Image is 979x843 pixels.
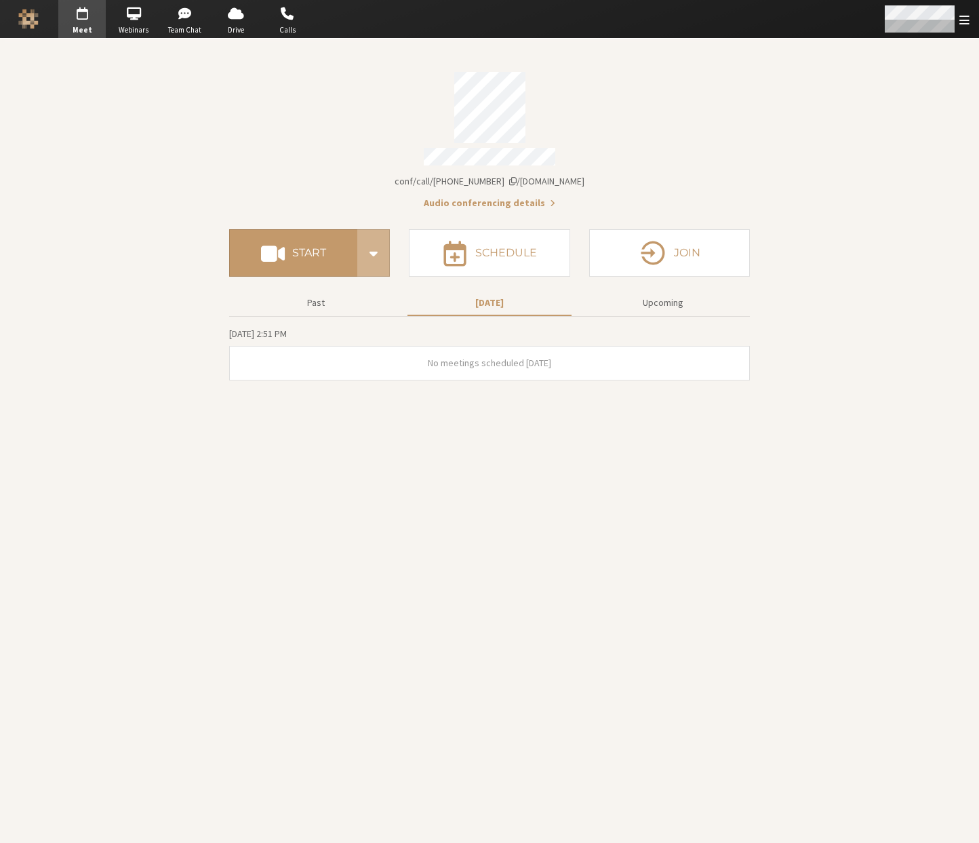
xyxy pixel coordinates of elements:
[110,24,157,36] span: Webinars
[58,24,106,36] span: Meet
[229,326,750,380] section: Today's Meetings
[229,229,357,277] button: Start
[581,291,745,315] button: Upcoming
[234,291,398,315] button: Past
[357,229,390,277] div: Start conference options
[409,229,570,277] button: Schedule
[395,174,584,189] button: Copy my meeting room linkCopy my meeting room link
[229,62,750,210] section: Account details
[407,291,572,315] button: [DATE]
[424,196,555,210] button: Audio conferencing details
[264,24,311,36] span: Calls
[589,229,750,277] button: Join
[292,248,326,258] h4: Start
[161,24,209,36] span: Team Chat
[475,248,537,258] h4: Schedule
[229,328,287,340] span: [DATE] 2:51 PM
[395,175,584,187] span: Copy my meeting room link
[674,248,700,258] h4: Join
[428,357,551,369] span: No meetings scheduled [DATE]
[18,9,39,29] img: Iotum
[212,24,260,36] span: Drive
